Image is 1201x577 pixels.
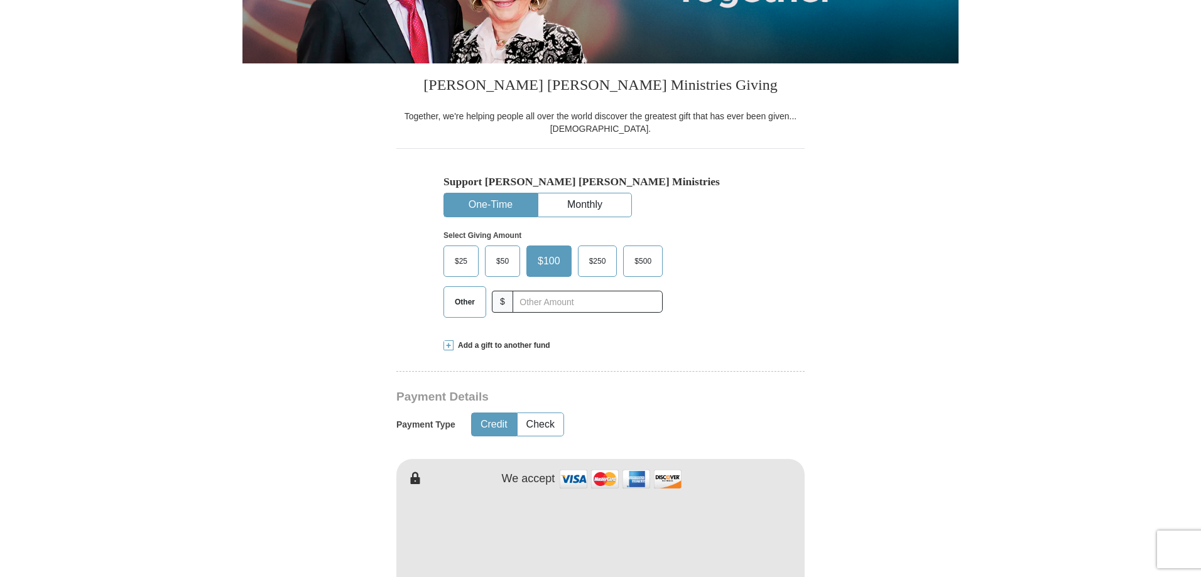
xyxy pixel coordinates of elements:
h5: Payment Type [396,419,455,430]
h3: [PERSON_NAME] [PERSON_NAME] Ministries Giving [396,63,805,110]
span: $500 [628,252,658,271]
span: Other [448,293,481,311]
button: Check [518,413,563,436]
h5: Support [PERSON_NAME] [PERSON_NAME] Ministries [443,175,758,188]
div: Together, we're helping people all over the world discover the greatest gift that has ever been g... [396,110,805,135]
span: Add a gift to another fund [454,340,550,351]
span: $50 [490,252,515,271]
input: Other Amount [513,291,663,313]
strong: Select Giving Amount [443,231,521,240]
button: Monthly [538,193,631,217]
img: credit cards accepted [558,465,683,492]
span: $100 [531,252,567,271]
h4: We accept [502,472,555,486]
span: $ [492,291,513,313]
button: Credit [472,413,516,436]
span: $25 [448,252,474,271]
span: $250 [583,252,612,271]
h3: Payment Details [396,390,717,404]
button: One-Time [444,193,537,217]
